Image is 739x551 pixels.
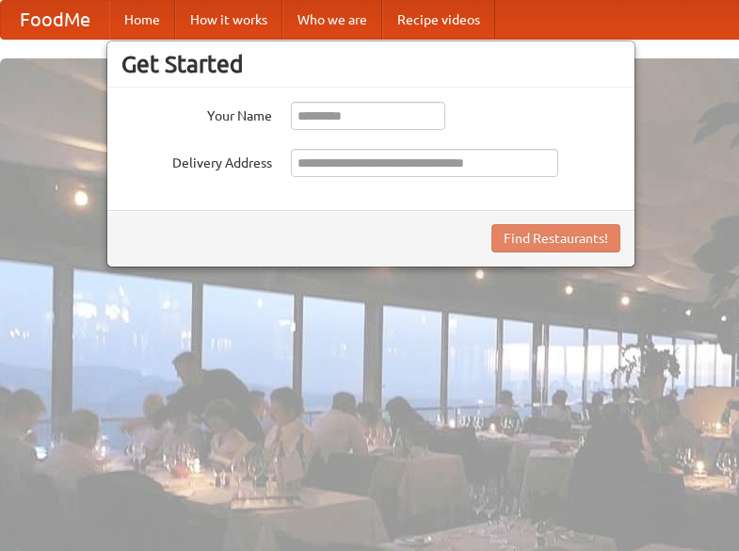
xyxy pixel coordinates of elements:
[175,1,282,39] a: How it works
[282,1,382,39] a: Who we are
[121,50,620,78] h3: Get Started
[121,102,272,125] label: Your Name
[109,1,175,39] a: Home
[491,224,620,252] button: Find Restaurants!
[382,1,495,39] a: Recipe videos
[121,149,272,172] label: Delivery Address
[1,1,109,39] a: FoodMe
